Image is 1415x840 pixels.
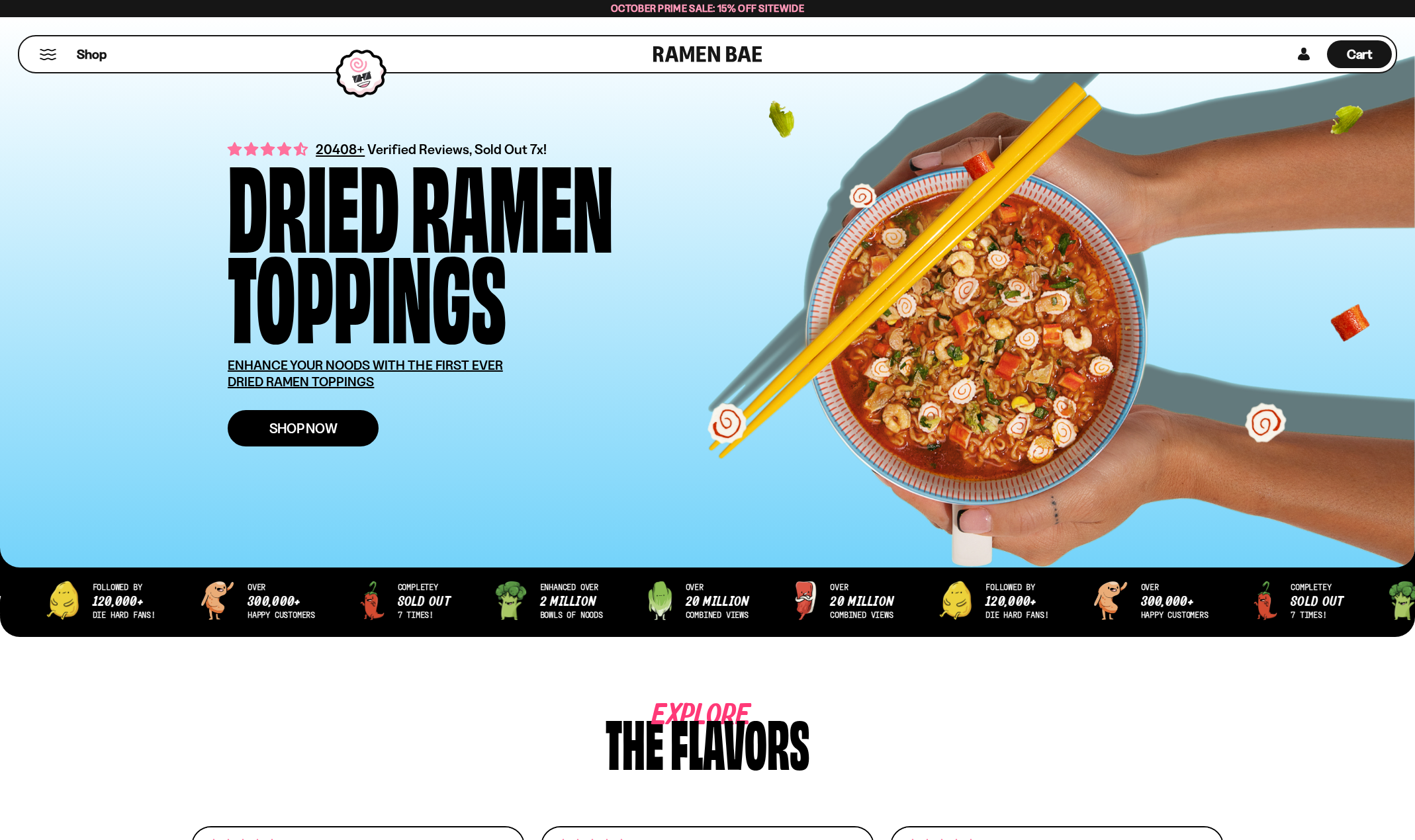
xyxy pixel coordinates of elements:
[228,156,399,247] div: Dried
[411,156,614,247] div: Ramen
[228,247,506,337] div: Toppings
[1347,46,1373,62] span: Cart
[611,2,804,15] span: October Prime Sale: 15% off Sitewide
[77,40,107,68] a: Shop
[228,410,379,446] a: Shop Now
[652,710,710,722] span: Explore
[606,710,664,773] div: The
[670,710,809,773] div: flavors
[39,49,57,60] button: Mobile Menu Trigger
[269,421,338,435] span: Shop Now
[228,357,503,390] u: ENHANCE YOUR NOODS WITH THE FIRST EVER DRIED RAMEN TOPPINGS
[77,46,107,63] span: Shop
[1327,36,1392,72] div: Cart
